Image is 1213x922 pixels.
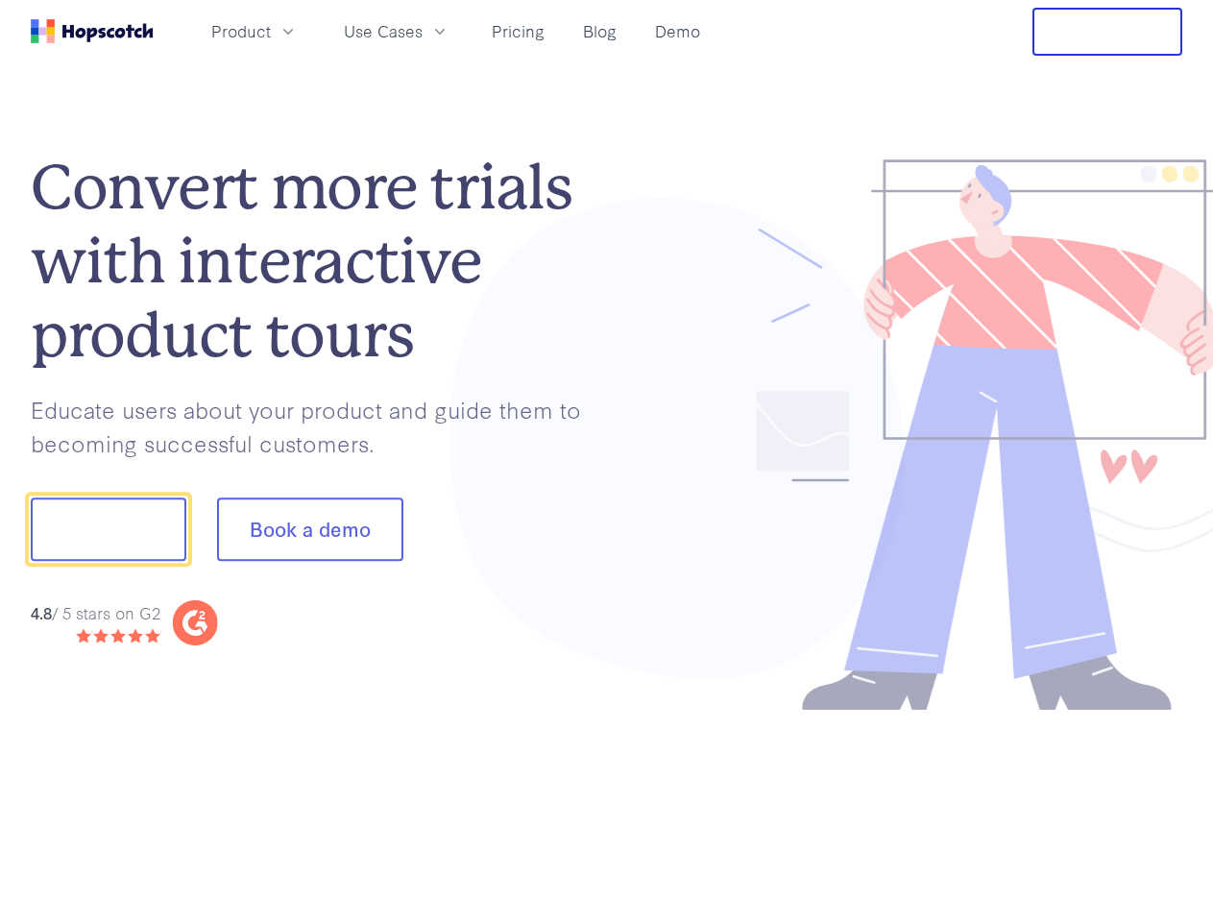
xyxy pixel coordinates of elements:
[344,19,423,43] span: Use Cases
[31,393,607,459] p: Educate users about your product and guide them to becoming successful customers.
[647,15,708,47] a: Demo
[31,601,160,625] div: / 5 stars on G2
[31,498,186,562] button: Show me!
[217,498,403,562] button: Book a demo
[484,15,552,47] a: Pricing
[200,15,309,47] button: Product
[1032,8,1182,56] button: Free Trial
[575,15,624,47] a: Blog
[211,19,271,43] span: Product
[31,601,52,623] strong: 4.8
[31,19,154,43] a: Home
[332,15,461,47] button: Use Cases
[31,151,607,372] h1: Convert more trials with interactive product tours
